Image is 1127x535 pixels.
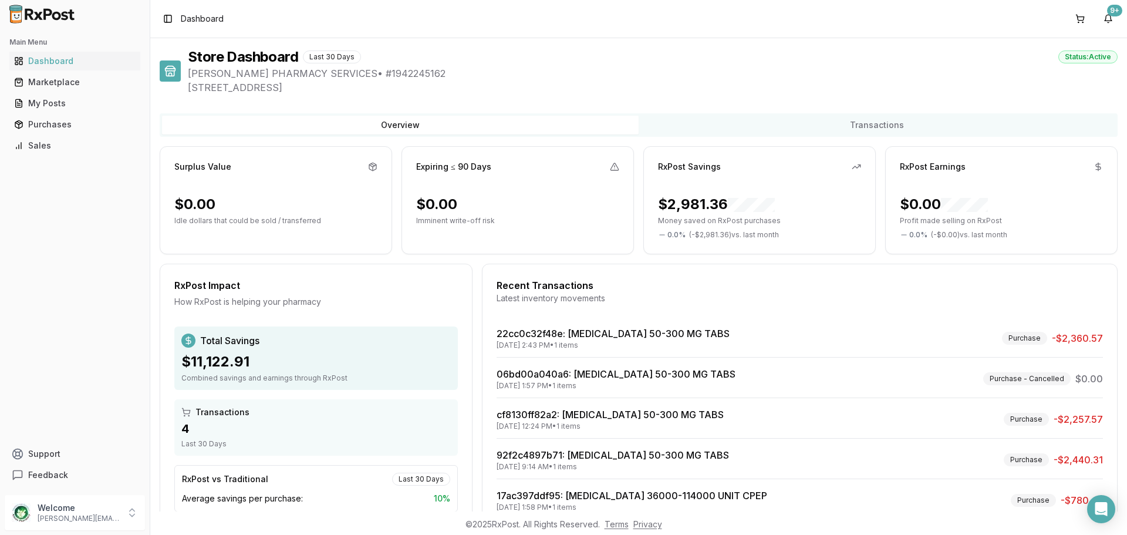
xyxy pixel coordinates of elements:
[1058,51,1118,63] div: Status: Active
[497,422,724,431] div: [DATE] 12:24 PM • 1 items
[28,469,68,481] span: Feedback
[9,114,140,135] a: Purchases
[900,161,966,173] div: RxPost Earnings
[639,116,1115,134] button: Transactions
[174,216,377,226] p: Idle dollars that could be sold / transferred
[5,136,145,155] button: Sales
[497,409,724,420] a: cf8130ff82a2: [MEDICAL_DATA] 50-300 MG TABS
[38,502,119,514] p: Welcome
[689,230,779,240] span: ( - $2,981.36 ) vs. last month
[633,519,662,529] a: Privacy
[181,439,451,449] div: Last 30 Days
[14,76,136,88] div: Marketplace
[5,94,145,113] button: My Posts
[1075,372,1103,386] span: $0.00
[658,195,775,214] div: $2,981.36
[181,420,451,437] div: 4
[14,55,136,67] div: Dashboard
[188,48,298,66] h1: Store Dashboard
[5,5,80,23] img: RxPost Logo
[1107,5,1122,16] div: 9+
[182,473,268,485] div: RxPost vs Traditional
[5,443,145,465] button: Support
[497,278,1103,292] div: Recent Transactions
[497,503,767,512] div: [DATE] 1:58 PM • 1 items
[14,140,136,152] div: Sales
[1002,332,1047,345] div: Purchase
[931,230,1007,240] span: ( - $0.00 ) vs. last month
[416,161,491,173] div: Expiring ≤ 90 Days
[303,51,361,63] div: Last 30 Days
[195,406,249,418] span: Transactions
[900,216,1103,226] p: Profit made selling on RxPost
[9,51,140,72] a: Dashboard
[1052,331,1103,345] span: -$2,360.57
[182,493,303,504] span: Average savings per purchase:
[174,161,231,173] div: Surplus Value
[497,381,735,391] div: [DATE] 1:57 PM • 1 items
[497,462,729,472] div: [DATE] 9:14 AM • 1 items
[181,374,451,383] div: Combined savings and earnings through RxPost
[983,372,1071,385] div: Purchase - Cancelled
[497,341,730,350] div: [DATE] 2:43 PM • 1 items
[416,216,619,226] p: Imminent write-off risk
[900,195,988,214] div: $0.00
[5,465,145,486] button: Feedback
[1004,453,1049,466] div: Purchase
[497,449,729,461] a: 92f2c4897b71: [MEDICAL_DATA] 50-300 MG TABS
[605,519,629,529] a: Terms
[9,72,140,93] a: Marketplace
[181,13,224,25] nav: breadcrumb
[392,473,450,486] div: Last 30 Days
[174,195,215,214] div: $0.00
[14,97,136,109] div: My Posts
[12,503,31,522] img: User avatar
[497,292,1103,304] div: Latest inventory movements
[1054,412,1103,426] span: -$2,257.57
[416,195,457,214] div: $0.00
[497,490,767,502] a: 17ac397ddf95: [MEDICAL_DATA] 36000-114000 UNIT CPEP
[5,115,145,134] button: Purchases
[1087,495,1115,523] div: Open Intercom Messenger
[1054,453,1103,467] span: -$2,440.31
[188,80,1118,95] span: [STREET_ADDRESS]
[5,73,145,92] button: Marketplace
[188,66,1118,80] span: [PERSON_NAME] PHARMACY SERVICES • # 1942245162
[174,296,458,308] div: How RxPost is helping your pharmacy
[909,230,927,240] span: 0.0 %
[200,334,259,348] span: Total Savings
[162,116,639,134] button: Overview
[9,93,140,114] a: My Posts
[181,13,224,25] span: Dashboard
[38,514,119,523] p: [PERSON_NAME][EMAIL_ADDRESS][DOMAIN_NAME]
[181,352,451,371] div: $11,122.91
[497,328,730,339] a: 22cc0c32f48e: [MEDICAL_DATA] 50-300 MG TABS
[434,493,450,504] span: 10 %
[667,230,686,240] span: 0.0 %
[14,119,136,130] div: Purchases
[9,38,140,47] h2: Main Menu
[1061,493,1103,507] span: -$780.44
[1011,494,1056,507] div: Purchase
[497,368,735,380] a: 06bd00a040a6: [MEDICAL_DATA] 50-300 MG TABS
[658,216,861,226] p: Money saved on RxPost purchases
[1004,413,1049,426] div: Purchase
[5,52,145,70] button: Dashboard
[658,161,721,173] div: RxPost Savings
[1099,9,1118,28] button: 9+
[9,135,140,156] a: Sales
[174,278,458,292] div: RxPost Impact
